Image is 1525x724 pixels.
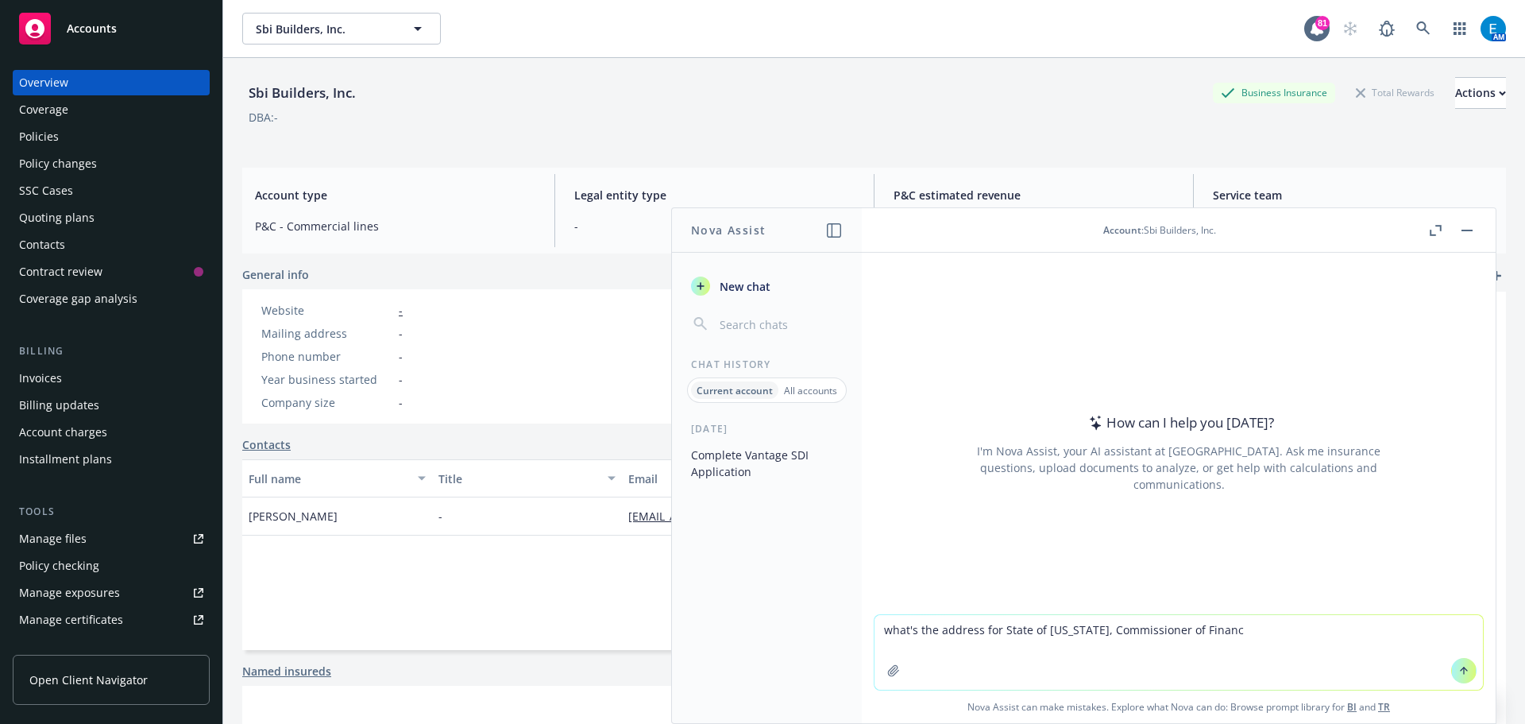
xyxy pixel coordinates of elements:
[1347,700,1357,714] a: BI
[13,70,210,95] a: Overview
[29,672,148,688] span: Open Client Navigator
[19,420,107,445] div: Account charges
[432,459,622,498] button: Title
[261,371,392,388] div: Year business started
[13,634,210,660] a: Manage claims
[622,459,938,498] button: Email
[13,420,210,445] a: Account charges
[13,447,210,472] a: Installment plans
[1487,266,1506,285] a: add
[13,607,210,633] a: Manage certificates
[13,205,210,230] a: Quoting plans
[261,394,392,411] div: Company size
[685,442,849,485] button: Complete Vantage SDI Application
[716,313,843,335] input: Search chats
[1481,16,1506,41] img: photo
[67,22,117,35] span: Accounts
[242,13,441,45] button: Sbi Builders, Inc.
[399,348,403,365] span: -
[13,286,210,312] a: Coverage gap analysis
[13,526,210,552] a: Manage files
[399,371,403,388] span: -
[874,615,1483,690] textarea: what's the address for State of [US_STATE], Commissioner of Financ
[19,70,68,95] div: Overview
[685,272,849,300] button: New chat
[697,384,773,397] p: Current account
[1103,223,1216,237] div: : Sbi Builders, Inc.
[19,366,62,391] div: Invoices
[13,343,210,359] div: Billing
[249,508,338,525] span: [PERSON_NAME]
[438,470,598,487] div: Title
[1103,223,1141,237] span: Account
[13,232,210,257] a: Contacts
[242,459,432,498] button: Full name
[19,607,123,633] div: Manage certificates
[1315,16,1330,30] div: 81
[261,325,392,342] div: Mailing address
[1455,77,1506,109] button: Actions
[19,205,95,230] div: Quoting plans
[956,443,1402,493] div: I'm Nova Assist, your AI assistant at [GEOGRAPHIC_DATA]. Ask me insurance questions, upload docum...
[691,222,766,238] h1: Nova Assist
[399,394,403,411] span: -
[13,259,210,285] a: Contract review
[19,634,99,660] div: Manage claims
[242,83,362,103] div: Sbi Builders, Inc.
[1213,187,1493,203] span: Service team
[438,508,442,525] span: -
[19,393,99,418] div: Billing updates
[628,470,914,487] div: Email
[13,124,210,149] a: Policies
[242,436,291,453] a: Contacts
[1084,412,1274,433] div: How can I help you [DATE]?
[255,218,535,234] span: P&C - Commercial lines
[672,422,862,436] div: [DATE]
[242,266,309,283] span: General info
[13,6,210,51] a: Accounts
[249,109,278,126] div: DBA: -
[1444,13,1476,45] a: Switch app
[19,97,68,122] div: Coverage
[19,124,59,149] div: Policies
[19,447,112,472] div: Installment plans
[13,504,210,520] div: Tools
[1334,13,1366,45] a: Start snowing
[256,21,393,37] span: Sbi Builders, Inc.
[19,178,73,203] div: SSC Cases
[784,384,837,397] p: All accounts
[13,178,210,203] a: SSC Cases
[261,302,392,319] div: Website
[19,553,99,579] div: Policy checking
[261,348,392,365] div: Phone number
[1407,13,1439,45] a: Search
[868,691,1489,723] span: Nova Assist can make mistakes. Explore what Nova can do: Browse prompt library for and
[19,259,102,285] div: Contract review
[19,151,97,176] div: Policy changes
[894,187,1174,203] span: P&C estimated revenue
[1378,700,1390,714] a: TR
[19,286,137,312] div: Coverage gap analysis
[399,303,403,318] a: -
[13,366,210,391] a: Invoices
[574,187,855,203] span: Legal entity type
[13,151,210,176] a: Policy changes
[1371,13,1403,45] a: Report a Bug
[1213,83,1335,103] div: Business Insurance
[13,580,210,606] a: Manage exposures
[1348,83,1442,103] div: Total Rewards
[574,218,855,234] span: -
[249,470,408,487] div: Full name
[13,393,210,418] a: Billing updates
[1455,78,1506,108] div: Actions
[255,187,535,203] span: Account type
[242,663,331,679] a: Named insureds
[13,553,210,579] a: Policy checking
[628,509,827,524] a: [EMAIL_ADDRESS][DOMAIN_NAME]
[19,526,87,552] div: Manage files
[672,358,862,371] div: Chat History
[19,580,120,606] div: Manage exposures
[399,325,403,342] span: -
[19,232,65,257] div: Contacts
